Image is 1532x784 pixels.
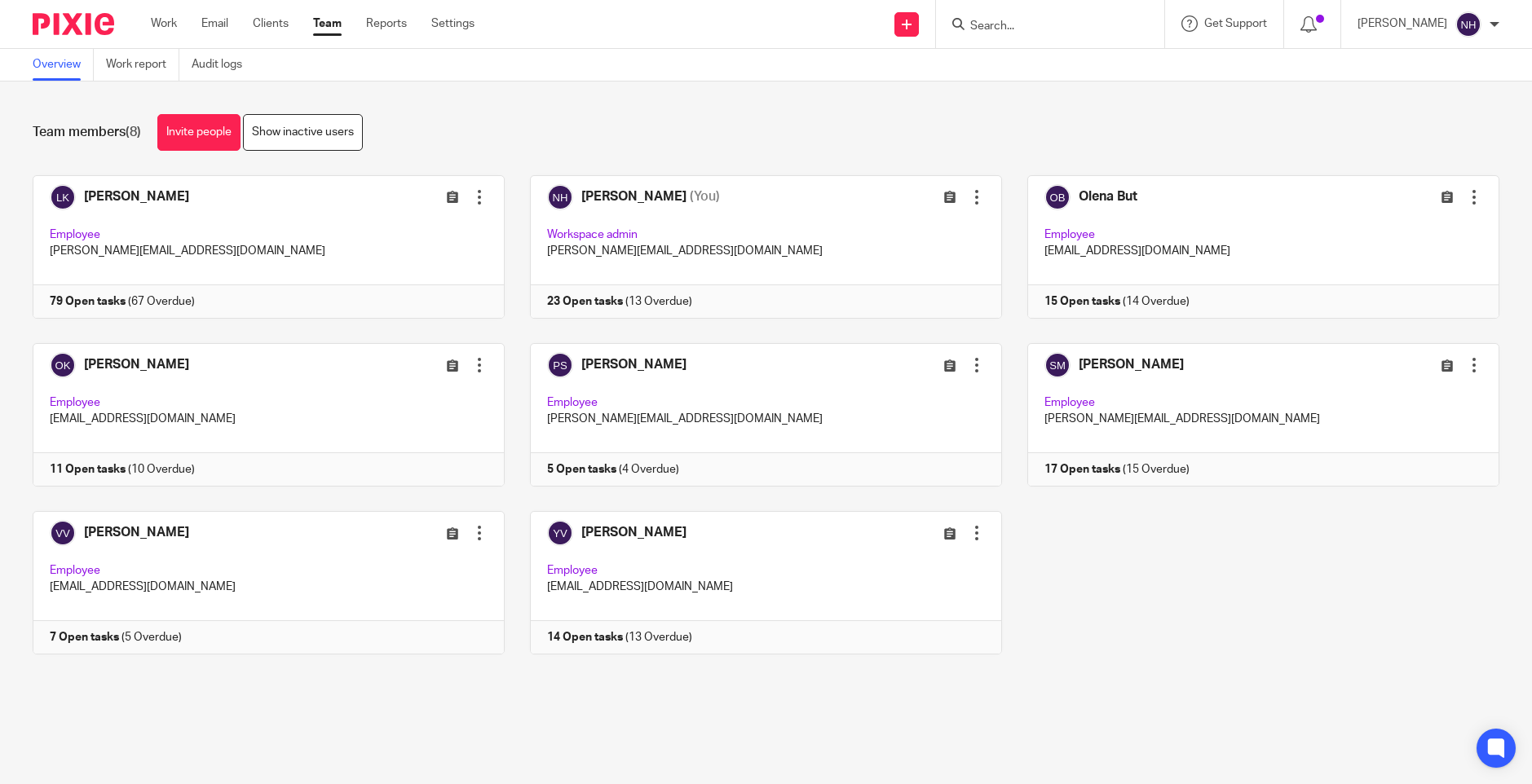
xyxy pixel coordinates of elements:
a: Show inactive users [243,114,363,151]
span: Get Support [1204,18,1267,29]
a: Reports [366,15,407,32]
input: Search [969,20,1115,34]
a: Email [201,15,228,32]
a: Work [151,15,177,32]
a: Overview [33,49,94,81]
span: (8) [126,126,141,139]
img: svg%3E [1455,11,1481,37]
img: Pixie [33,13,114,35]
a: Team [313,15,342,32]
h1: Team members [33,124,141,141]
a: Clients [253,15,289,32]
p: [PERSON_NAME] [1358,15,1447,32]
a: Settings [431,15,475,32]
a: Work report [106,49,179,81]
a: Invite people [157,114,241,151]
a: Audit logs [192,49,254,81]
